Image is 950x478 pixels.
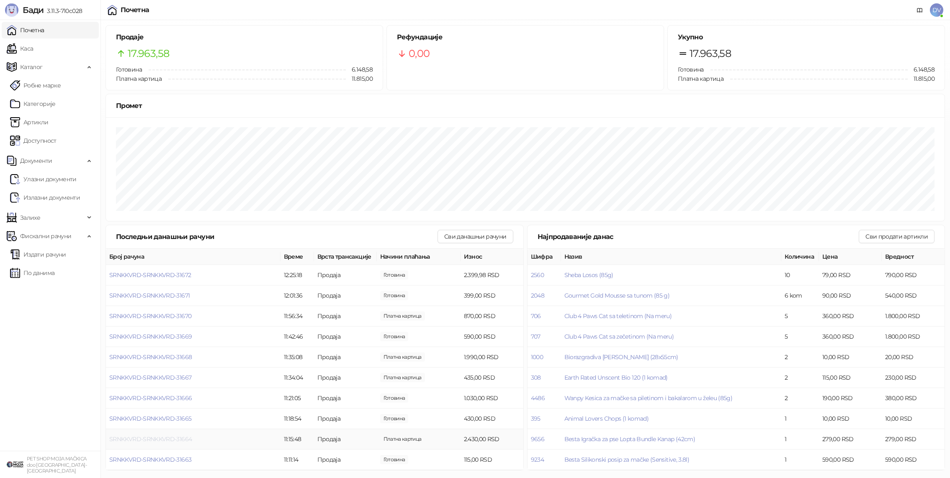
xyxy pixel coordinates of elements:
[461,265,523,285] td: 2.399,98 RSD
[109,435,192,443] span: SRNKKVRD-SRNKKVRD-31664
[678,32,935,42] h5: Укупно
[7,22,44,39] a: Почетна
[10,95,56,112] a: Категорије
[380,332,409,341] span: 1.000,00
[561,249,782,265] th: Назив
[913,3,927,17] a: Документација
[438,230,513,243] button: Сви данашњи рачуни
[690,46,731,62] span: 17.963,58
[10,189,80,206] a: Излазни документи
[116,231,438,242] div: Последњи данашњи рачуни
[10,77,61,94] a: Робне марке
[531,374,541,381] button: 308
[819,306,882,326] td: 360,00 RSD
[281,429,314,450] td: 11:15:48
[781,388,819,409] td: 2
[314,367,377,388] td: Продаја
[882,347,945,367] td: 20,00 RSD
[461,388,523,409] td: 1.030,00 RSD
[281,326,314,347] td: 11:42:46
[819,409,882,429] td: 10,00 RSD
[564,312,672,320] span: Club 4 Paws Cat sa teletinom (Na meru)
[781,367,819,388] td: 2
[314,429,377,450] td: Продаја
[314,450,377,470] td: Продаја
[819,429,882,450] td: 279,00 RSD
[314,347,377,367] td: Продаја
[346,74,373,83] span: 11.815,00
[531,312,541,320] button: 706
[781,249,819,265] th: Количина
[564,394,733,402] button: Wanpy Kesica za mačke sa piletinom i bakalarom u želeu (85g)
[531,415,541,422] button: 395
[281,450,314,470] td: 11:11:14
[409,46,430,62] span: 0,00
[380,393,409,403] span: 1.030,00
[564,435,695,443] button: Besta Igračka za pse Lopta Bundle Kanap (42cm)
[116,66,142,73] span: Готовина
[882,388,945,409] td: 380,00 RSD
[281,306,314,326] td: 11:56:34
[882,265,945,285] td: 790,00 RSD
[564,353,678,361] button: Biorazgradiva [PERSON_NAME] (28x55cm)
[819,450,882,470] td: 590,00 RSD
[819,265,882,285] td: 79,00 RSD
[380,455,409,464] span: 115,00
[461,285,523,306] td: 399,00 RSD
[281,367,314,388] td: 11:34:04
[281,388,314,409] td: 11:21:05
[882,285,945,306] td: 540,00 RSD
[377,249,461,265] th: Начини плаћања
[461,450,523,470] td: 115,00 RSD
[10,171,77,188] a: Ulazni dokumentiУлазни документи
[564,415,649,422] button: Animal Lovers Chops (1 komad)
[380,373,425,382] span: 435,00
[781,450,819,470] td: 1
[531,333,541,340] button: 707
[281,265,314,285] td: 12:25:18
[106,249,281,265] th: Број рачуна
[314,388,377,409] td: Продаја
[819,367,882,388] td: 115,00 RSD
[20,209,40,226] span: Залихе
[781,285,819,306] td: 6 kom
[528,249,561,265] th: Шифра
[109,292,190,299] button: SRNKKVRD-SRNKKVRD-31671
[564,271,613,279] button: Sheba Losos (85g)
[531,435,544,443] button: 9656
[819,388,882,409] td: 190,00 RSD
[882,306,945,326] td: 1.800,00 RSD
[109,456,191,463] button: SRNKKVRD-SRNKKVRD-31663
[109,394,192,402] button: SRNKKVRD-SRNKKVRD-31666
[564,374,668,381] button: Earth Rated Unscent Bio 120 (1 komad)
[461,347,523,367] td: 1.990,00 RSD
[781,429,819,450] td: 1
[531,353,543,361] button: 1000
[461,249,523,265] th: Износ
[5,3,18,17] img: Logo
[564,456,690,463] button: Besta Silikonski posip za mačke (Sensitive, 3.8l)
[531,456,544,463] button: 9234
[461,429,523,450] td: 2.430,00 RSD
[930,3,943,17] span: DV
[397,32,654,42] h5: Рефундације
[859,230,935,243] button: Сви продати артикли
[109,415,191,422] button: SRNKKVRD-SRNKKVRD-31665
[564,292,670,299] span: Gourmet Gold Mousse sa tunom (85 g)
[44,7,82,15] span: 3.11.3-710c028
[23,5,44,15] span: Бади
[819,285,882,306] td: 90,00 RSD
[109,312,191,320] button: SRNKKVRD-SRNKKVRD-31670
[882,249,945,265] th: Вредност
[781,347,819,367] td: 2
[380,270,409,280] span: 3.000,00
[116,75,162,82] span: Платна картица
[10,265,54,281] a: По данима
[461,367,523,388] td: 435,00 RSD
[10,114,49,131] a: ArtikliАртикли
